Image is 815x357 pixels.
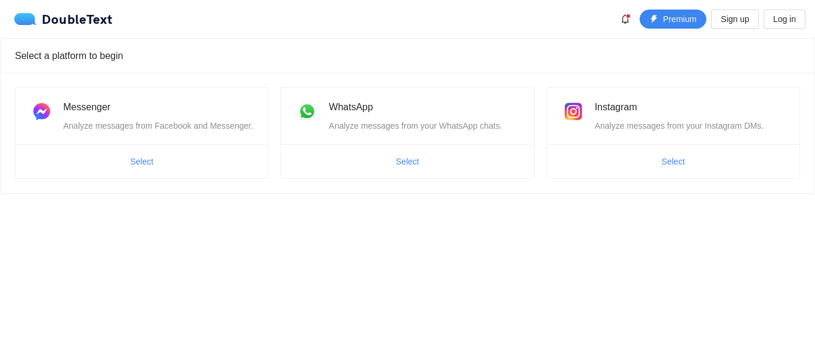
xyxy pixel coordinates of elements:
[640,10,706,29] button: thunderboltPremium
[121,152,163,171] button: Select
[652,152,694,171] button: Select
[721,13,749,26] span: Sign up
[663,13,696,26] span: Premium
[616,10,635,29] button: bell
[14,13,42,25] img: logo
[764,10,805,29] button: Log in
[711,10,758,29] button: Sign up
[561,100,585,123] img: instagram.png
[616,14,634,24] span: bell
[14,13,113,25] a: logoDoubleText
[130,155,153,168] span: Select
[396,155,419,168] span: Select
[662,155,685,168] span: Select
[295,100,319,123] img: whatsapp.png
[14,13,113,25] div: DoubleText
[773,13,796,26] span: Log in
[387,152,429,171] button: Select
[329,119,519,132] div: Analyze messages from your WhatsApp chats.
[30,100,54,123] img: messenger.png
[595,102,637,112] span: Instagram
[15,39,800,73] div: Select a platform to begin
[547,87,800,179] a: InstagramAnalyze messages from your Instagram DMs.Select
[63,100,254,114] div: Messenger
[63,119,254,132] div: Analyze messages from Facebook and Messenger.
[650,15,658,24] span: thunderbolt
[280,87,534,179] a: WhatsAppAnalyze messages from your WhatsApp chats.Select
[15,87,268,179] a: MessengerAnalyze messages from Facebook and Messenger.Select
[595,119,785,132] div: Analyze messages from your Instagram DMs.
[329,102,373,112] span: WhatsApp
